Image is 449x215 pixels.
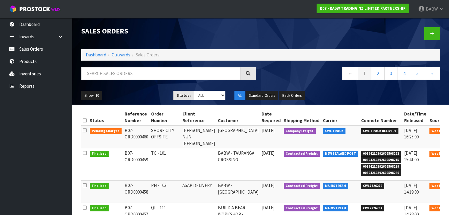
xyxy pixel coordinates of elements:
span: [DATE] [262,182,274,188]
span: [DATE] 14:19:00 [404,182,419,194]
span: CWL7726272 [361,183,385,189]
a: ← [342,67,358,80]
a: 4 [398,67,411,80]
a: → [424,67,440,80]
td: BABW - TAURANGA CROSSING [216,148,260,181]
span: CWL TRUCK DELIVERY [361,128,399,134]
td: ASAP DELIVERY [181,181,216,203]
span: MAINSTREAM [323,183,348,189]
span: Finalised [90,151,109,157]
td: BABW - [GEOGRAPHIC_DATA] [216,181,260,203]
button: Show: 10 [81,91,102,100]
small: WMS [51,7,60,12]
span: [DATE] [262,205,274,210]
th: Date Required [260,109,282,125]
span: Sales Orders [136,52,159,58]
td: [PERSON_NAME] NUN [PERSON_NAME] [181,125,216,148]
span: ProStock [19,5,50,13]
a: 1 [358,67,371,80]
th: Order Number [150,109,181,125]
button: All [234,91,245,100]
input: Search sales orders [81,67,240,80]
td: B07-ORD0000458 [123,181,150,203]
th: Customer [216,109,260,125]
th: Client Reference [181,109,216,125]
th: Reference Number [123,109,150,125]
td: TC - 101 [150,148,181,181]
span: 00894210392602598246 [361,170,401,176]
span: [DATE] [262,150,274,156]
a: Outwards [112,52,130,58]
a: 5 [411,67,424,80]
span: Contracted Freight [284,151,320,157]
span: 00894210392602598215 [361,157,401,163]
td: PN - 103 [150,181,181,203]
span: Contracted Freight [284,205,320,211]
span: Contracted Freight [284,183,320,189]
td: B07-ORD0000459 [123,148,150,181]
a: 3 [384,67,398,80]
td: SHORE CITY OFFSITE [150,125,181,148]
button: Back Orders [279,91,305,100]
span: NEW ZEALAND POST [323,151,358,157]
span: CWL7726764 [361,205,385,211]
span: 00894210392602598222 [361,151,401,157]
span: 00894210392602598239 [361,164,401,170]
th: Shipping Method [282,109,322,125]
span: [DATE] 15:41:00 [404,150,419,162]
span: Finalised [90,183,109,189]
button: Standard Orders [246,91,278,100]
span: Finalised [90,205,109,211]
span: BABW [426,6,438,12]
h1: Sales Orders [81,27,256,35]
strong: B07 - BABW TRADING NZ LIMITED PARTNERSHIP [320,6,406,11]
th: Date/Time Released [403,109,428,125]
td: [GEOGRAPHIC_DATA] [216,125,260,148]
nav: Page navigation [265,67,440,82]
a: Dashboard [86,52,106,58]
th: Connote Number [360,109,403,125]
th: Carrier [321,109,360,125]
span: Company Freight [284,128,316,134]
span: [DATE] 16:25:00 [404,128,419,140]
td: B07-ORD0000460 [123,125,150,148]
span: MAINSTREAM [323,205,348,211]
strong: Status: [177,93,191,98]
span: CWL TRUCK [323,128,345,134]
img: cube-alt.png [9,5,17,13]
th: Status [88,109,123,125]
a: 2 [371,67,385,80]
span: [DATE] [262,128,274,133]
span: Pending Charges [90,128,122,134]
